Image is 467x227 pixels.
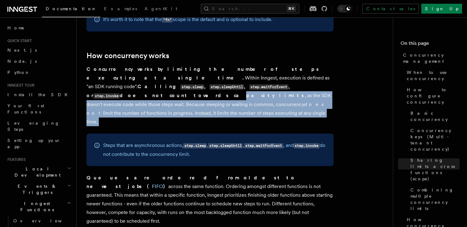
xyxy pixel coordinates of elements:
[5,200,67,213] span: Inngest Functions
[5,67,73,78] a: Python
[404,67,460,84] a: When to use concurrency
[337,5,352,12] button: Toggle dark mode
[5,83,35,88] span: Inngest tour
[11,215,73,226] a: Overview
[5,38,32,43] span: Quick start
[46,6,97,11] span: Documentation
[407,87,460,105] span: How to configure concurrency
[294,143,320,148] code: step.invoke
[5,163,73,181] button: Local Development
[208,143,243,148] code: step.sleepUntil
[244,143,283,148] code: step.waitForEvent
[7,48,37,53] span: Next.js
[5,45,73,56] a: Next.js
[86,173,334,225] p: across the same function. Ordering amongst different functions is not guaranteed. This means that...
[209,84,244,90] code: step.sleepUntil
[7,59,37,64] span: Node.js
[180,84,204,90] code: step.sleep
[5,166,67,178] span: Local Development
[410,110,460,122] span: Basic concurrency
[404,84,460,108] a: How to configure concurrency
[5,100,73,118] a: Your first Functions
[408,125,460,155] a: Concurrency keys (Multi-tenant concurrency)
[7,70,30,75] span: Python
[201,4,299,14] button: Search...⌘K
[7,103,44,114] span: Your first Functions
[5,56,73,67] a: Node.js
[7,92,71,97] span: Install the SDK
[145,6,177,11] span: AgentKit
[5,135,73,152] a: Setting up your app
[5,22,73,33] a: Home
[287,6,296,12] kbd: ⌘K
[421,4,462,14] a: Sign Up
[410,127,460,152] span: Concurrency keys (Multi-tenant concurrency)
[5,118,73,135] a: Leveraging Steps
[362,4,419,14] a: Contact sales
[401,49,460,67] a: Concurrency management
[94,93,120,99] code: step.invoke
[407,69,460,82] span: When to use concurrency
[7,138,61,149] span: Setting up your app
[13,218,77,223] span: Overview
[401,40,460,49] h4: On this page
[5,183,67,195] span: Events & Triggers
[5,181,73,198] button: Events & Triggers
[86,175,296,189] strong: Queues are ordered from oldest to newest jobs ( )
[103,15,272,24] p: It's worth it to note that the scope is the default and is optional to include.
[408,155,460,184] a: Sharing limits across functions (scope)
[403,52,460,64] span: Concurrency management
[5,89,73,100] a: Install the SDK
[100,2,141,17] a: Examples
[5,198,73,215] button: Inngest Functions
[86,51,169,60] a: How concurrency works
[162,17,173,23] code: "fn"
[104,6,137,11] span: Examples
[249,84,288,90] code: step.waitForEvent
[103,141,326,159] p: Steps that are asynchronous actions, , , , and do not contribute to the concurrency limit.
[141,2,181,17] a: AgentKit
[86,66,320,81] strong: Concurrency works by limiting the number of steps executing at a single time.
[408,184,460,214] a: Combining multiple concurrency limits
[86,84,305,98] strong: Calling , , , or does not count towards capacity limits
[183,143,207,148] code: step.sleep
[7,121,60,132] span: Leveraging Steps
[5,157,26,162] span: Features
[410,187,460,212] span: Combining multiple concurrency limits
[152,183,163,189] a: FIFO
[86,65,334,126] p: Within Inngest, execution is defined as "an SDK running code". , as the SDK doesn't execute code ...
[42,2,100,17] a: Documentation
[408,108,460,125] a: Basic concurrency
[7,25,25,31] span: Home
[410,157,460,182] span: Sharing limits across functions (scope)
